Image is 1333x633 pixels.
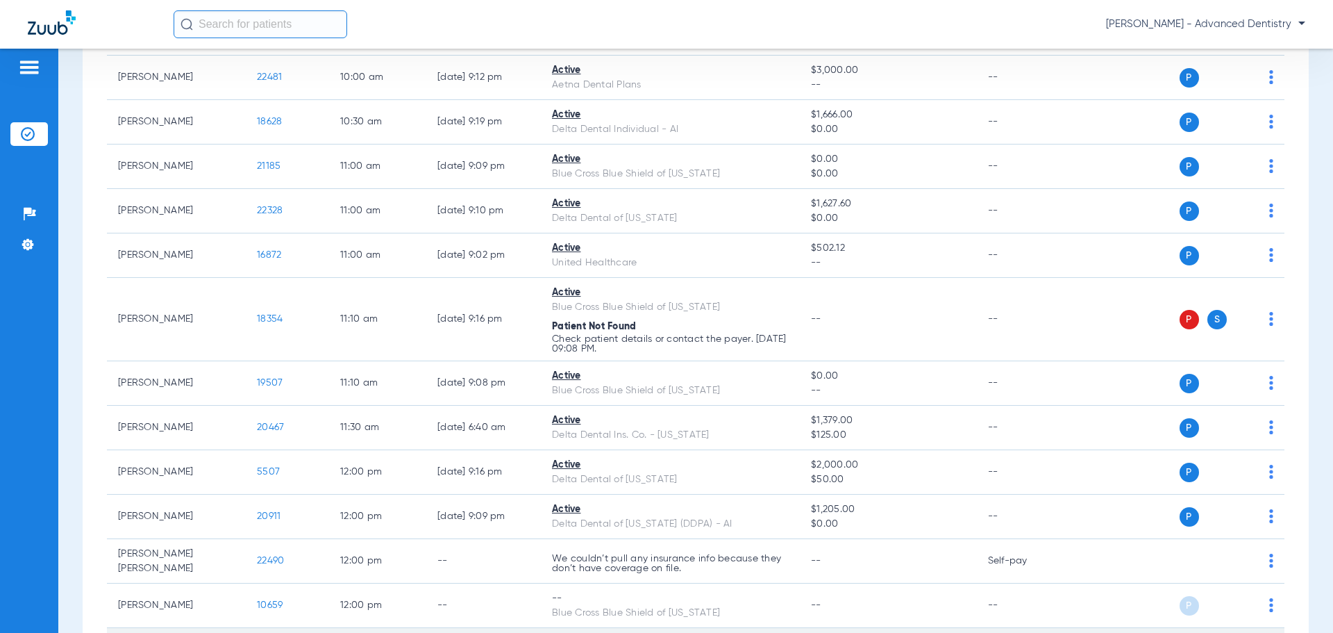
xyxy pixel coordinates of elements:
[107,56,246,100] td: [PERSON_NAME]
[426,233,541,278] td: [DATE] 9:02 PM
[552,591,789,606] div: --
[257,378,283,388] span: 19507
[257,206,283,215] span: 22328
[257,422,284,432] span: 20467
[426,361,541,406] td: [DATE] 9:08 PM
[174,10,347,38] input: Search for patients
[257,117,282,126] span: 18628
[811,369,965,384] span: $0.00
[977,495,1071,539] td: --
[1180,463,1199,482] span: P
[426,495,541,539] td: [DATE] 9:09 PM
[329,361,426,406] td: 11:10 AM
[107,361,246,406] td: [PERSON_NAME]
[1106,17,1305,31] span: [PERSON_NAME] - Advanced Dentistry
[552,502,789,517] div: Active
[977,361,1071,406] td: --
[552,369,789,384] div: Active
[1269,376,1273,390] img: group-dot-blue.svg
[426,406,541,450] td: [DATE] 6:40 AM
[329,100,426,145] td: 10:30 AM
[552,108,789,122] div: Active
[107,584,246,628] td: [PERSON_NAME]
[1269,598,1273,612] img: group-dot-blue.svg
[811,428,965,443] span: $125.00
[426,450,541,495] td: [DATE] 9:16 PM
[107,233,246,278] td: [PERSON_NAME]
[28,10,76,35] img: Zuub Logo
[811,458,965,472] span: $2,000.00
[1180,246,1199,265] span: P
[1180,596,1199,616] span: P
[107,406,246,450] td: [PERSON_NAME]
[552,606,789,620] div: Blue Cross Blue Shield of [US_STATE]
[426,189,541,233] td: [DATE] 9:10 PM
[811,556,821,566] span: --
[552,241,789,256] div: Active
[977,450,1071,495] td: --
[426,56,541,100] td: [DATE] 9:12 PM
[1269,70,1273,84] img: group-dot-blue.svg
[181,18,193,31] img: Search Icon
[811,108,965,122] span: $1,666.00
[552,428,789,443] div: Delta Dental Ins. Co. - [US_STATE]
[552,384,789,398] div: Blue Cross Blue Shield of [US_STATE]
[552,554,789,573] p: We couldn’t pull any insurance info because they don’t have coverage on file.
[329,450,426,495] td: 12:00 PM
[1269,465,1273,479] img: group-dot-blue.svg
[107,450,246,495] td: [PERSON_NAME]
[811,63,965,78] span: $3,000.00
[552,517,789,532] div: Delta Dental of [US_STATE] (DDPA) - AI
[811,472,965,487] span: $50.00
[552,413,789,428] div: Active
[1180,113,1199,132] span: P
[257,161,280,171] span: 21185
[1180,68,1199,88] span: P
[1269,420,1273,434] img: group-dot-blue.svg
[811,122,965,137] span: $0.00
[257,250,281,260] span: 16872
[552,211,789,226] div: Delta Dental of [US_STATE]
[552,122,789,137] div: Delta Dental Individual - AI
[257,556,284,566] span: 22490
[811,502,965,517] span: $1,205.00
[18,59,40,76] img: hamburger-icon
[552,472,789,487] div: Delta Dental of [US_STATE]
[977,539,1071,584] td: Self-pay
[811,211,965,226] span: $0.00
[811,314,821,324] span: --
[107,278,246,361] td: [PERSON_NAME]
[107,539,246,584] td: [PERSON_NAME] [PERSON_NAME]
[257,467,280,477] span: 5507
[552,334,789,354] p: Check patient details or contact the payer. [DATE] 09:08 PM.
[811,241,965,256] span: $502.12
[1269,312,1273,326] img: group-dot-blue.svg
[329,278,426,361] td: 11:10 AM
[552,152,789,167] div: Active
[811,197,965,211] span: $1,627.60
[426,145,541,189] td: [DATE] 9:09 PM
[552,78,789,92] div: Aetna Dental Plans
[1269,115,1273,129] img: group-dot-blue.svg
[1269,248,1273,262] img: group-dot-blue.svg
[977,189,1071,233] td: --
[977,406,1071,450] td: --
[107,495,246,539] td: [PERSON_NAME]
[1180,507,1199,527] span: P
[257,314,283,324] span: 18354
[426,539,541,584] td: --
[811,167,965,181] span: $0.00
[329,233,426,278] td: 11:00 AM
[552,256,789,270] div: United Healthcare
[1180,418,1199,438] span: P
[811,600,821,610] span: --
[257,72,282,82] span: 22481
[329,406,426,450] td: 11:30 AM
[1269,159,1273,173] img: group-dot-blue.svg
[552,63,789,78] div: Active
[426,100,541,145] td: [DATE] 9:19 PM
[977,233,1071,278] td: --
[329,189,426,233] td: 11:00 AM
[257,600,283,610] span: 10659
[552,300,789,315] div: Blue Cross Blue Shield of [US_STATE]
